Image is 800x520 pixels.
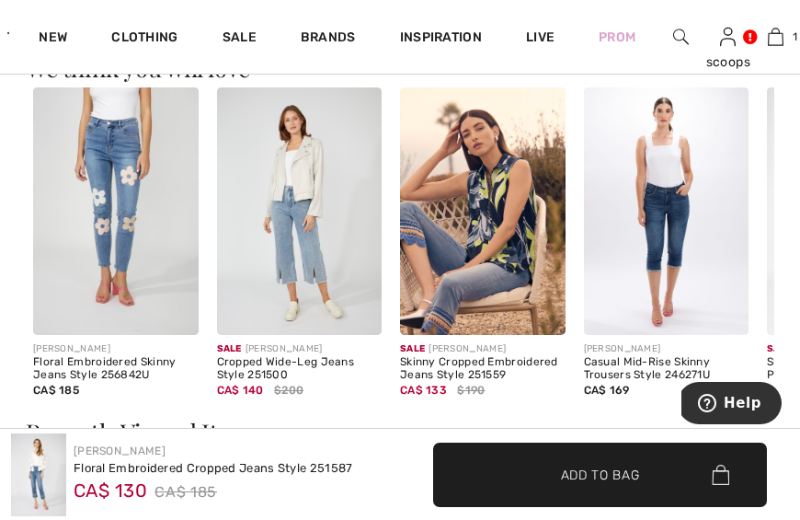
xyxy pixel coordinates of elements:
button: Add to Bag [433,443,767,507]
img: Skinny Cropped Embroidered Jeans Style 251559 [400,87,566,335]
a: Sign In [720,28,736,45]
div: Floral Embroidered Skinny Jeans Style 256842U [33,356,199,382]
img: Bag.svg [712,465,729,485]
span: Inspiration [400,29,482,49]
div: Floral Embroidered Cropped Jeans Style 251587 [74,459,353,478]
a: Live [526,28,554,47]
a: Prom [599,28,635,47]
img: Floral Embroidered Cropped Jeans Style 251587 [11,433,66,516]
a: 1 [753,26,799,48]
div: Cropped Wide-Leg Jeans Style 251500 [217,356,383,382]
div: [PERSON_NAME] [584,342,749,356]
span: $200 [274,382,303,399]
img: 1ère Avenue [7,15,9,52]
span: CA$ 169 [584,384,630,397]
iframe: Opens a widget where you can find more information [681,382,782,428]
a: New [39,29,67,49]
img: My Bag [768,26,783,48]
span: $190 [457,382,485,399]
div: [PERSON_NAME] [217,342,383,356]
img: Floral Embroidered Skinny Jeans Style 256842U [33,87,199,335]
span: CA$ 185 [33,384,79,397]
a: Clothing [111,29,177,49]
div: Skinny Cropped Embroidered Jeans Style 251559 [400,356,566,382]
a: Sale [223,29,257,49]
span: Sale [767,337,792,354]
a: Brands [301,29,356,49]
img: search the website [673,26,689,48]
span: CA$ 140 [217,377,264,397]
div: Casual Mid-Rise Skinny Trousers Style 246271U [584,356,749,382]
h3: Recently Viewed Items [26,421,774,445]
span: 1 [793,29,797,45]
a: [PERSON_NAME] [74,445,166,457]
div: [PERSON_NAME] [400,342,566,356]
img: Casual Mid-Rise Skinny Trousers Style 246271U [584,87,749,335]
span: CA$ 133 [400,377,447,397]
span: Sale [400,337,425,354]
h3: We think you will love [26,56,774,80]
div: scoops [705,52,751,72]
span: CA$ 185 [154,479,217,506]
span: Sale [217,337,242,354]
img: My Info [720,26,736,48]
span: CA$ 130 [74,473,147,502]
img: Cropped Wide-Leg Jeans Style 251500 [217,87,383,335]
span: Add to Bag [561,465,640,484]
div: [PERSON_NAME] [33,342,199,356]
